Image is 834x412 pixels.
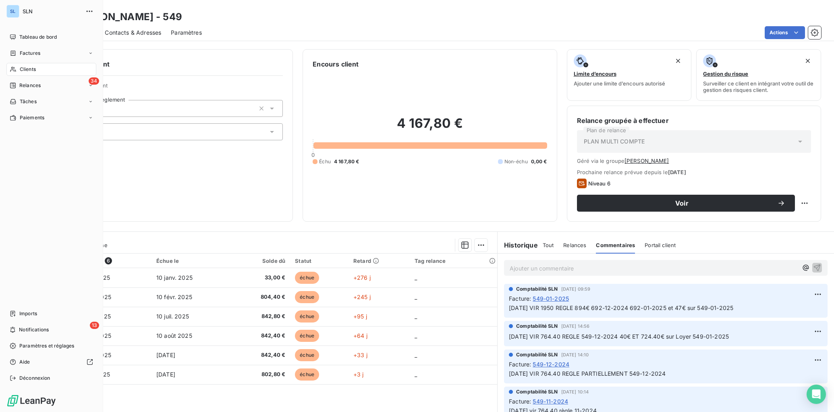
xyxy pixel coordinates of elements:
[65,82,283,94] span: Propriétés Client
[588,180,610,187] span: Niveau 6
[156,274,193,281] span: 10 janv. 2025
[509,370,666,377] span: [DATE] VIR 764.40 REGLE PARTIELLEMENT 549-12-2024
[415,313,417,320] span: _
[561,389,589,394] span: [DATE] 10:14
[415,332,417,339] span: _
[353,332,367,339] span: +64 j
[668,169,686,175] span: [DATE]
[313,59,359,69] h6: Encours client
[504,158,528,165] span: Non-échu
[807,385,826,404] div: Open Intercom Messenger
[295,349,319,361] span: échue
[703,80,814,93] span: Surveiller ce client en intégrant votre outil de gestion des risques client.
[596,242,635,248] span: Commentaires
[90,322,99,329] span: 13
[574,80,665,87] span: Ajouter une limite d’encours autorisé
[236,351,285,359] span: 842,40 €
[561,352,589,357] span: [DATE] 14:10
[415,274,417,281] span: _
[236,293,285,301] span: 804,40 €
[577,116,811,125] h6: Relance groupée à effectuer
[516,285,558,293] span: Comptabilité SLN
[19,82,41,89] span: Relances
[236,312,285,320] span: 842,80 €
[20,114,44,121] span: Paiements
[624,158,669,164] button: [PERSON_NAME]
[509,360,531,368] span: Facture :
[509,397,531,406] span: Facture :
[498,240,538,250] h6: Historique
[509,294,531,303] span: Facture :
[156,352,175,358] span: [DATE]
[313,115,547,139] h2: 4 167,80 €
[587,200,777,206] span: Voir
[577,158,811,164] span: Géré via le groupe
[696,49,821,101] button: Gestion du risqueSurveiller ce client en intégrant votre outil de gestion des risques client.
[353,371,364,378] span: +3 j
[156,332,192,339] span: 10 août 2025
[236,274,285,282] span: 33,00 €
[20,98,37,105] span: Tâches
[236,332,285,340] span: 842,40 €
[531,158,547,165] span: 0,00 €
[516,351,558,358] span: Comptabilité SLN
[415,352,417,358] span: _
[156,258,226,264] div: Échue le
[561,287,591,291] span: [DATE] 09:59
[295,291,319,303] span: échue
[295,330,319,342] span: échue
[19,326,49,333] span: Notifications
[533,360,569,368] span: 549-12-2024
[295,368,319,381] span: échue
[295,258,344,264] div: Statut
[6,356,96,368] a: Aide
[20,66,36,73] span: Clients
[319,158,331,165] span: Échu
[509,333,729,340] span: [DATE] VIR 764.40 REGLE 549-12-2024 40€ ET 724.40€ sur Loyer 549-01-2025
[574,71,616,77] span: Limite d’encours
[415,293,417,300] span: _
[49,59,283,69] h6: Informations client
[20,50,40,57] span: Factures
[19,310,37,317] span: Imports
[415,371,417,378] span: _
[516,388,558,395] span: Comptabilité SLN
[577,169,811,175] span: Prochaine relance prévue depuis le
[533,397,568,406] span: 549-11-2024
[156,313,189,320] span: 10 juil. 2025
[295,272,319,284] span: échue
[105,29,161,37] span: Contacts & Adresses
[156,293,192,300] span: 10 févr. 2025
[89,77,99,85] span: 34
[563,242,586,248] span: Relances
[353,313,367,320] span: +95 j
[567,49,692,101] button: Limite d’encoursAjouter une limite d’encours autorisé
[353,258,405,264] div: Retard
[19,342,74,350] span: Paramètres et réglages
[156,371,175,378] span: [DATE]
[703,71,748,77] span: Gestion du risque
[577,195,795,212] button: Voir
[645,242,676,248] span: Portail client
[509,304,733,311] span: [DATE] VIR 1950 REGLE 894€ 692-12-2024 692-01-2025 et 47€ sur 549-01-2025
[353,293,371,300] span: +245 j
[584,137,645,146] span: PLAN MULTI COMPTE
[74,257,147,264] div: Référence
[516,323,558,330] span: Comptabilité SLN
[19,375,50,382] span: Déconnexion
[71,10,182,24] h3: [PERSON_NAME] - 549
[6,5,19,18] div: SL
[236,370,285,379] span: 802,80 €
[415,258,492,264] div: Tag relance
[334,158,359,165] span: 4 167,80 €
[295,310,319,323] span: échue
[561,324,590,329] span: [DATE] 14:56
[19,358,30,366] span: Aide
[543,242,554,248] span: Tout
[23,8,81,15] span: SLN
[105,257,112,264] span: 6
[353,274,371,281] span: +276 j
[765,26,805,39] button: Actions
[353,352,367,358] span: +33 j
[6,394,56,407] img: Logo LeanPay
